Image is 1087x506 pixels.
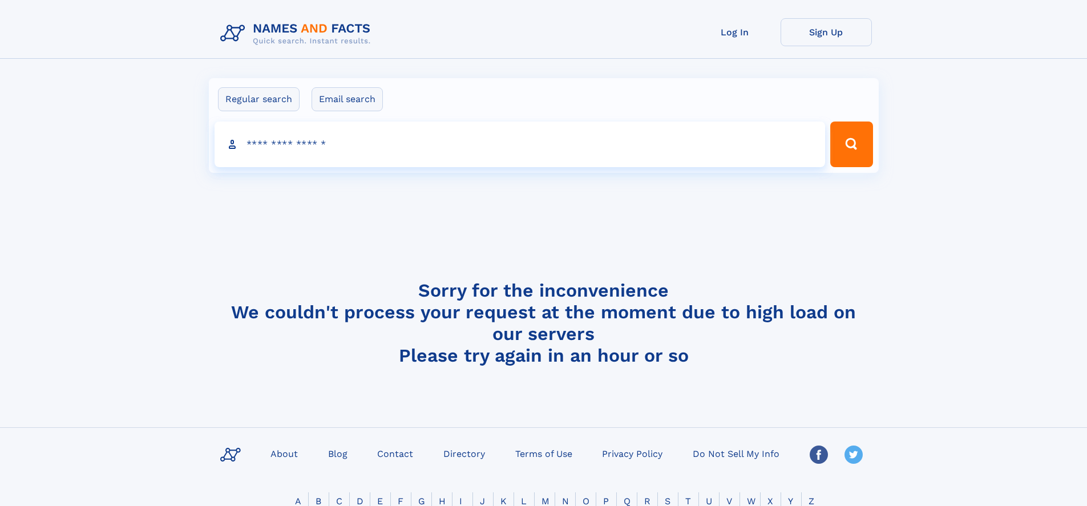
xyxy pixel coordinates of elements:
a: Blog [324,445,352,462]
a: Log In [689,18,781,46]
label: Regular search [218,87,300,111]
a: About [266,445,302,462]
img: Twitter [844,446,863,464]
a: Directory [439,445,490,462]
label: Email search [312,87,383,111]
a: Sign Up [781,18,872,46]
img: Facebook [810,446,828,464]
img: Logo Names and Facts [216,18,380,49]
button: Search Button [830,122,872,167]
input: search input [215,122,826,167]
a: Terms of Use [511,445,577,462]
a: Contact [373,445,418,462]
h4: Sorry for the inconvenience We couldn't process your request at the moment due to high load on ou... [216,280,872,366]
a: Privacy Policy [597,445,667,462]
a: Do Not Sell My Info [688,445,784,462]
